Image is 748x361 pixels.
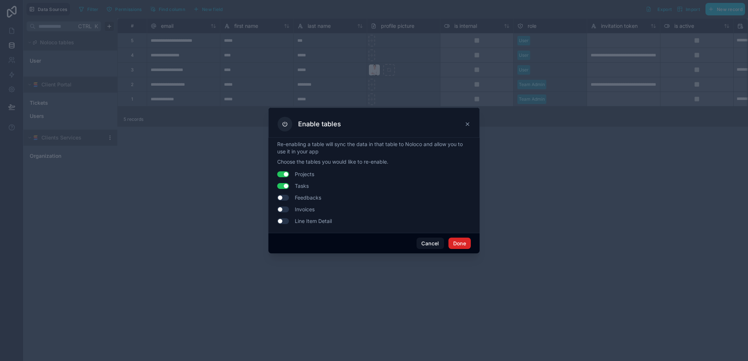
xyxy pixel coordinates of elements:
[295,194,321,201] span: Feedbacks
[417,238,444,249] button: Cancel
[277,158,471,165] p: Choose the tables you would like to re-enable.
[295,217,332,225] span: Line Item Detail
[295,171,314,178] span: Projects
[298,120,341,129] h3: Enable tables
[295,182,309,190] span: Tasks
[295,206,315,213] span: Invoices
[277,141,471,155] p: Re-enabling a table will sync the data in that table to Noloco and allow you to use it in your app
[448,238,471,249] button: Done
